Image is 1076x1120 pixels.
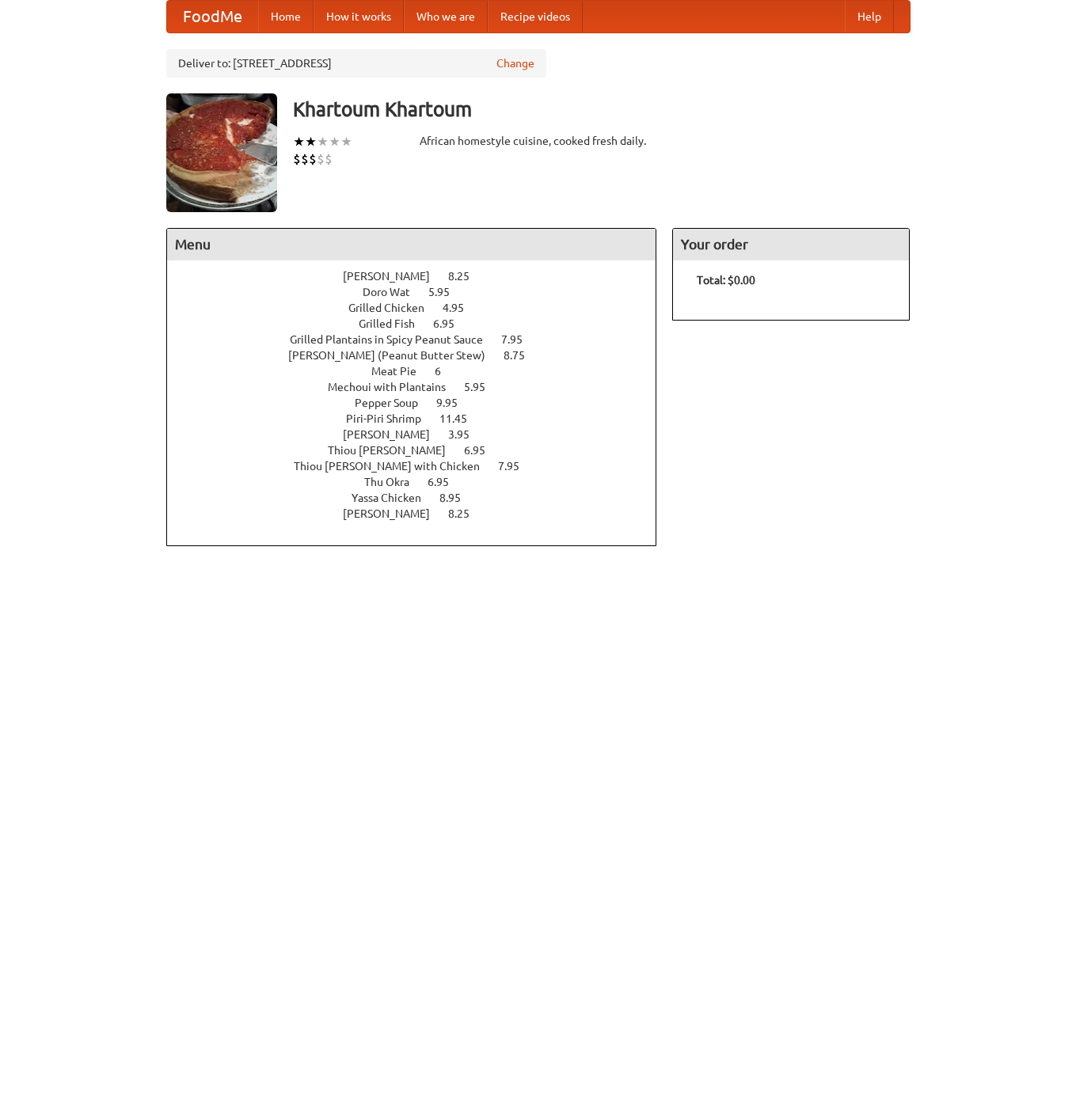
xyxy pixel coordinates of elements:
div: Deliver to: [STREET_ADDRESS] [166,49,546,78]
h4: Your order [673,229,909,260]
span: 6.95 [428,476,465,488]
li: $ [301,150,309,168]
span: 9.95 [436,397,473,409]
a: [PERSON_NAME] 3.95 [343,428,499,441]
span: Pepper Soup [355,397,434,409]
a: [PERSON_NAME] 8.25 [343,507,499,520]
span: Doro Wat [363,286,426,298]
span: 6.95 [464,444,501,457]
span: 7.95 [501,333,538,346]
li: $ [293,150,301,168]
span: 5.95 [428,286,466,298]
li: ★ [317,133,329,150]
span: [PERSON_NAME] (Peanut Butter Stew) [288,349,501,362]
span: Meat Pie [371,365,432,378]
span: 11.45 [439,412,483,425]
span: 7.95 [498,460,535,473]
a: Recipe videos [488,1,583,32]
a: Yassa Chicken 8.95 [352,492,490,504]
a: Help [845,1,894,32]
a: Home [258,1,314,32]
a: Pepper Soup 9.95 [355,397,487,409]
li: ★ [293,133,305,150]
span: 6 [435,365,457,378]
a: Doro Wat 5.95 [363,286,479,298]
a: Who we are [404,1,488,32]
span: [PERSON_NAME] [343,270,446,283]
span: [PERSON_NAME] [343,507,446,520]
li: ★ [329,133,340,150]
span: 4.95 [443,302,480,314]
a: Grilled Chicken 4.95 [348,302,493,314]
span: Thiou [PERSON_NAME] [328,444,462,457]
li: $ [317,150,325,168]
span: Thiou [PERSON_NAME] with Chicken [294,460,496,473]
span: Piri-Piri Shrimp [346,412,437,425]
div: African homestyle cuisine, cooked fresh daily. [420,133,657,149]
li: ★ [340,133,352,150]
a: Change [496,55,534,71]
li: $ [309,150,317,168]
span: Grilled Chicken [348,302,440,314]
b: Total: $0.00 [697,274,755,287]
img: angular.jpg [166,93,277,212]
span: 8.75 [504,349,541,362]
span: [PERSON_NAME] [343,428,446,441]
span: Grilled Plantains in Spicy Peanut Sauce [290,333,499,346]
a: Grilled Fish 6.95 [359,317,484,330]
span: 3.95 [448,428,485,441]
a: Grilled Plantains in Spicy Peanut Sauce 7.95 [290,333,552,346]
span: Grilled Fish [359,317,431,330]
a: Piri-Piri Shrimp 11.45 [346,412,496,425]
a: [PERSON_NAME] 8.25 [343,270,499,283]
li: $ [325,150,333,168]
a: Thiou [PERSON_NAME] with Chicken 7.95 [294,460,549,473]
span: 6.95 [433,317,470,330]
a: FoodMe [167,1,258,32]
h3: Khartoum Khartoum [293,93,911,125]
span: 8.95 [439,492,477,504]
li: ★ [305,133,317,150]
span: Mechoui with Plantains [328,381,462,393]
span: Yassa Chicken [352,492,437,504]
a: How it works [314,1,404,32]
h4: Menu [167,229,656,260]
span: 8.25 [448,507,485,520]
a: [PERSON_NAME] (Peanut Butter Stew) 8.75 [288,349,554,362]
a: Thu Okra 6.95 [364,476,478,488]
a: Mechoui with Plantains 5.95 [328,381,515,393]
span: Thu Okra [364,476,425,488]
span: 8.25 [448,270,485,283]
a: Meat Pie 6 [371,365,470,378]
span: 5.95 [464,381,501,393]
a: Thiou [PERSON_NAME] 6.95 [328,444,515,457]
